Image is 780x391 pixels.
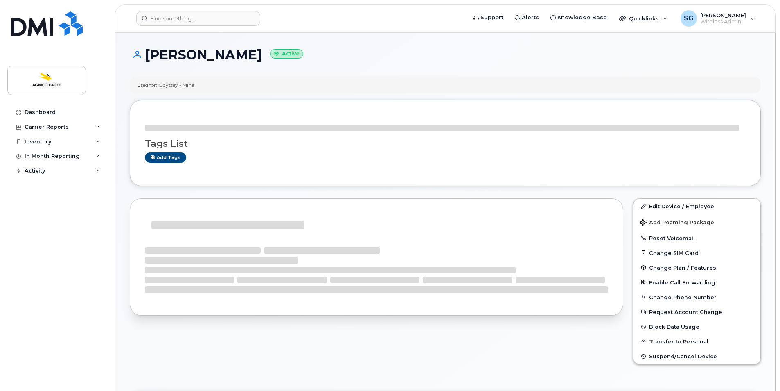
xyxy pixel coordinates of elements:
small: Active [270,49,303,59]
a: Edit Device / Employee [633,199,760,214]
button: Suspend/Cancel Device [633,349,760,364]
span: Add Roaming Package [640,219,714,227]
button: Enable Call Forwarding [633,275,760,290]
button: Reset Voicemail [633,231,760,246]
span: Change Plan / Features [649,264,716,271]
span: Enable Call Forwarding [649,279,715,285]
button: Change SIM Card [633,246,760,260]
button: Add Roaming Package [633,214,760,230]
h3: Tags List [145,139,746,149]
button: Change Phone Number [633,290,760,305]
a: Add tags [145,152,186,163]
div: Used for: Odyssey - Mine [137,82,194,89]
button: Transfer to Personal [633,334,760,349]
h1: [PERSON_NAME] [130,48,761,62]
span: Suspend/Cancel Device [649,353,717,359]
button: Block Data Usage [633,319,760,334]
button: Request Account Change [633,305,760,319]
button: Change Plan / Features [633,260,760,275]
